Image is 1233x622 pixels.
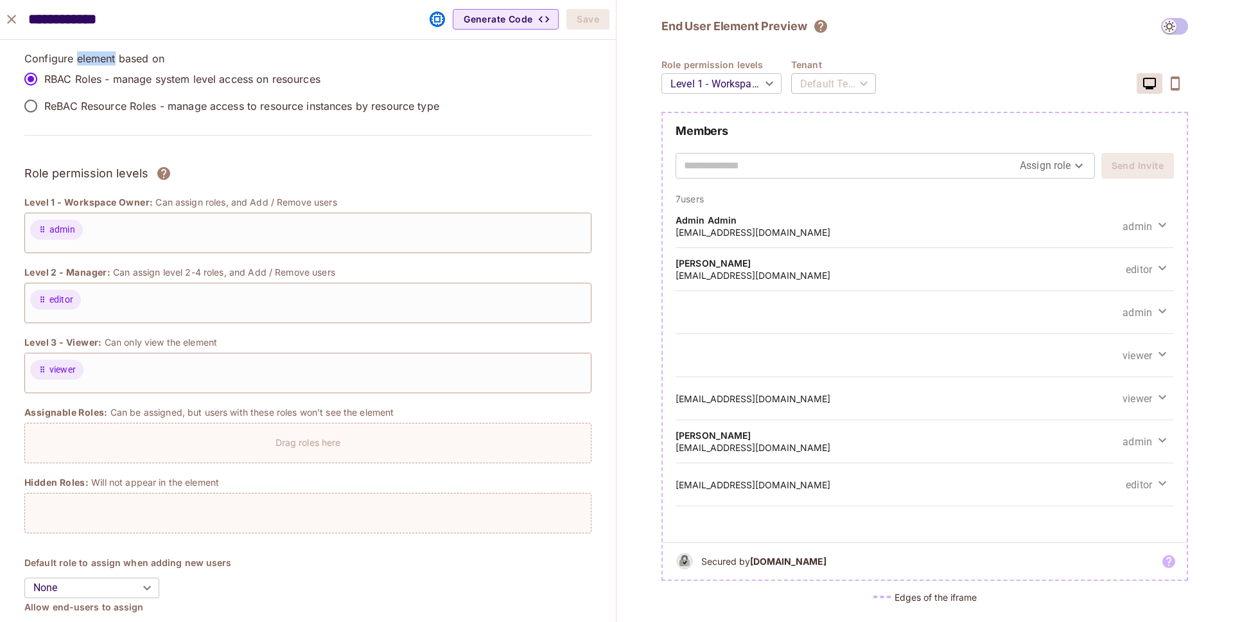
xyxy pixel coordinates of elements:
h4: Allow end-users to assign [24,601,591,613]
p: Will not appear in the element [91,476,219,488]
h4: [PERSON_NAME] [676,257,830,269]
div: Assign role [1020,155,1087,176]
button: admin [1116,431,1174,452]
span: viewer [49,363,76,377]
div: Default Tenant [791,66,876,102]
h4: Default role to assign when adding new users [24,556,591,569]
button: editor [1119,259,1174,280]
h4: [PERSON_NAME] [676,429,830,441]
svg: This element was embedded [430,12,445,27]
span: Level 1 - Workspace Owner: [24,196,153,209]
span: editor [49,293,73,307]
div: Level 1 - Workspace Owner [661,66,782,102]
span: viewer [1123,391,1152,406]
svg: Assign roles to different permission levels and grant users the correct rights over each element.... [156,166,171,181]
h5: Edges of the iframe [895,591,977,603]
button: admin [1116,216,1174,236]
h5: [EMAIL_ADDRESS][DOMAIN_NAME] [676,269,830,281]
span: admin [1123,219,1152,234]
span: Assignable Roles: [24,406,108,419]
svg: The element will only show tenant specific content. No user information will be visible across te... [813,19,828,34]
div: None [24,570,159,606]
h4: Tenant [791,58,886,71]
p: 7 users [676,193,1174,205]
p: Can assign level 2-4 roles, and Add / Remove users [113,266,335,278]
h5: Secured by [701,555,826,567]
span: Hidden Roles: [24,476,89,489]
span: viewer [1123,348,1152,363]
p: Can only view the element [105,336,217,348]
p: Can be assigned, but users with these roles won’t see the element [110,406,394,418]
span: editor [1126,477,1152,492]
h5: [EMAIL_ADDRESS][DOMAIN_NAME] [676,226,830,238]
span: admin [1123,434,1152,449]
p: Drag roles here [275,436,341,449]
h2: End User Element Preview [661,19,807,34]
h4: Role permission levels [661,58,791,71]
p: Configure element based on [24,51,591,66]
h2: Members [676,123,1174,139]
button: editor [1119,474,1174,495]
button: viewer [1116,345,1174,366]
h5: [EMAIL_ADDRESS][DOMAIN_NAME] [676,393,830,405]
button: Save [566,9,609,30]
button: Send Invite [1101,153,1174,179]
button: viewer [1116,388,1174,409]
p: ReBAC Resource Roles - manage access to resource instances by resource type [44,99,439,113]
h3: Role permission levels [24,164,148,183]
span: Level 3 - Viewer: [24,336,102,349]
button: Generate Code [453,9,559,30]
p: Can assign roles, and Add / Remove users [155,196,337,208]
img: b&w logo [673,549,696,573]
p: RBAC Roles - manage system level access on resources [44,72,320,86]
span: admin [1123,305,1152,320]
h4: Admin Admin [676,214,830,226]
h5: [EMAIL_ADDRESS][DOMAIN_NAME] [676,479,830,491]
b: [DOMAIN_NAME] [750,556,826,567]
span: editor [1126,262,1152,277]
span: admin [49,223,75,236]
h5: [EMAIL_ADDRESS][DOMAIN_NAME] [676,441,830,454]
span: Level 2 - Manager: [24,266,110,279]
button: admin [1116,302,1174,323]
